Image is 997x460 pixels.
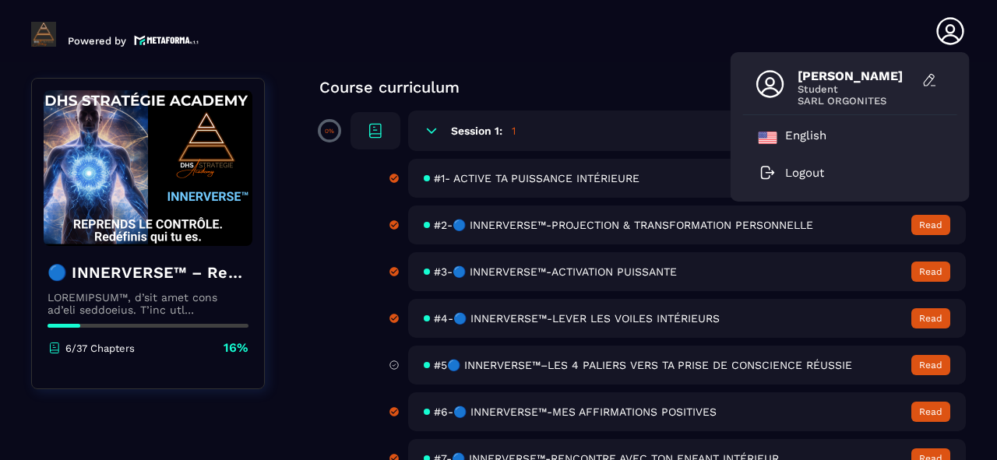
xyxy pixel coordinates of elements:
[434,406,717,418] span: #6-🔵 INNERVERSE™-MES AFFIRMATIONS POSITIVES
[65,342,135,354] p: 6/37 Chapters
[785,128,826,147] p: English
[512,123,516,139] h5: 1
[434,219,813,231] span: #2-🔵 INNERVERSE™-PROJECTION & TRANSFORMATION PERSONNELLE
[785,166,824,180] p: Logout
[319,76,966,98] p: Course curriculum
[911,262,950,282] button: Read
[325,128,334,135] p: 0%
[798,68,914,83] span: [PERSON_NAME]
[44,90,252,246] img: banner
[134,33,199,47] img: logo
[911,402,950,422] button: Read
[798,83,914,95] span: Student
[911,308,950,328] button: Read
[48,291,248,316] p: LOREMIPSUM™, d’sit amet cons ad’eli seddoeius. T’inc utl etdolorema aliquaeni ad minimveniamqui n...
[434,312,720,325] span: #4-🔵 INNERVERSE™-LEVER LES VOILES INTÉRIEURS
[31,22,56,47] img: logo-branding
[434,265,677,278] span: #3-🔵 INNERVERSE™-ACTIVATION PUISSANTE
[798,95,914,107] span: SARL ORGONITES
[68,35,126,47] p: Powered by
[48,262,248,283] h4: 🔵 INNERVERSE™ – Reprogrammation Quantique & Activation du Soi Réel
[224,339,248,356] p: 16%
[911,355,950,375] button: Read
[451,125,502,137] h6: Session 1:
[434,359,852,371] span: #5🔵 INNERVERSE™–LES 4 PALIERS VERS TA PRISE DE CONSCIENCE RÉUSSIE
[434,172,639,184] span: #1- ACTIVE TA PUISSANCE INTÉRIEURE
[911,215,950,235] button: Read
